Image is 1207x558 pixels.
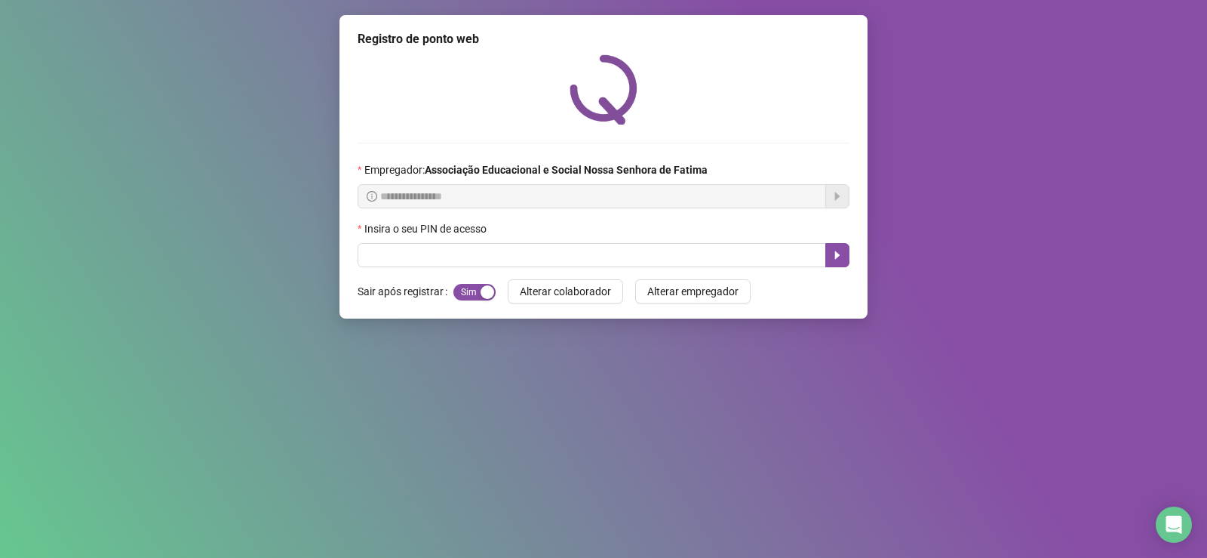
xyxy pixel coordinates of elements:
[358,279,453,304] label: Sair após registrar
[364,162,708,178] span: Empregador :
[358,30,849,48] div: Registro de ponto web
[647,283,739,300] span: Alterar empregador
[508,279,623,304] button: Alterar colaborador
[570,54,637,125] img: QRPoint
[831,249,843,261] span: caret-right
[367,191,377,202] span: info-circle
[1156,507,1192,543] div: Open Intercom Messenger
[358,220,496,237] label: Insira o seu PIN de acesso
[425,164,708,176] strong: Associação Educacional e Social Nossa Senhora de Fatima
[635,279,751,304] button: Alterar empregador
[520,283,611,300] span: Alterar colaborador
